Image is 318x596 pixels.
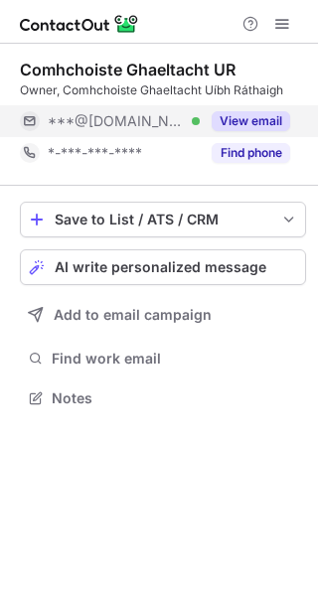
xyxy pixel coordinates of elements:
[54,307,212,323] span: Add to email campaign
[212,143,290,163] button: Reveal Button
[20,60,236,79] div: Comhchoiste Ghaeltacht UR
[212,111,290,131] button: Reveal Button
[48,112,185,130] span: ***@[DOMAIN_NAME]
[55,259,266,275] span: AI write personalized message
[20,202,306,237] button: save-profile-one-click
[52,350,298,368] span: Find work email
[20,12,139,36] img: ContactOut v5.3.10
[20,345,306,372] button: Find work email
[52,389,298,407] span: Notes
[20,297,306,333] button: Add to email campaign
[20,384,306,412] button: Notes
[55,212,271,227] div: Save to List / ATS / CRM
[20,81,306,99] div: Owner, Comhchoiste Ghaeltacht Uíbh Ráthaigh
[20,249,306,285] button: AI write personalized message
